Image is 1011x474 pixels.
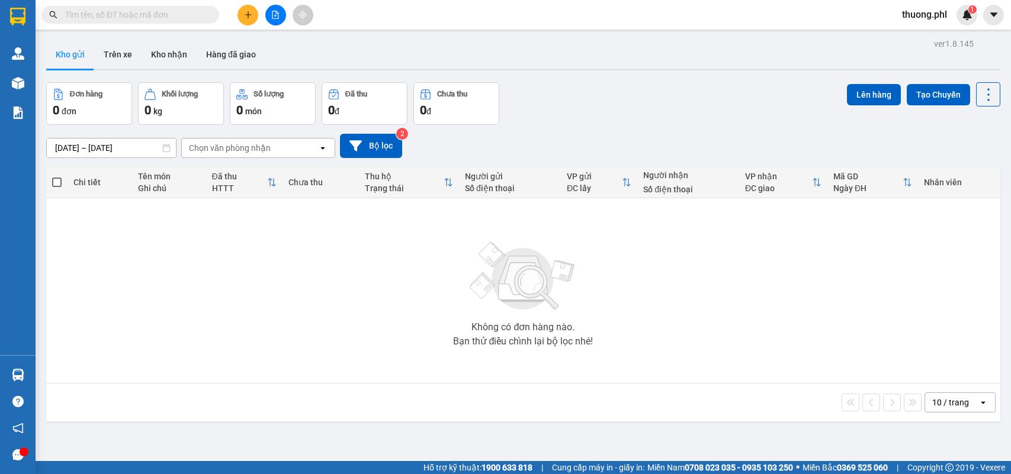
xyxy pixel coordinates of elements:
[212,183,267,193] div: HTTT
[423,461,532,474] span: Hỗ trợ kỹ thuật:
[739,167,827,198] th: Toggle SortBy
[465,172,555,181] div: Người gửi
[293,5,313,25] button: aim
[265,5,286,25] button: file-add
[907,84,970,105] button: Tạo Chuyến
[70,90,102,98] div: Đơn hàng
[153,107,162,116] span: kg
[796,465,800,470] span: ⚪️
[189,142,271,154] div: Chọn văn phòng nhận
[647,461,793,474] span: Miền Nam
[162,90,198,98] div: Khối lượng
[827,167,918,198] th: Toggle SortBy
[962,9,973,20] img: icon-new-feature
[567,183,622,193] div: ĐC lấy
[847,84,901,105] button: Lên hàng
[12,107,24,119] img: solution-icon
[552,461,644,474] span: Cung cấp máy in - giấy in:
[10,8,25,25] img: logo-vxr
[46,82,132,125] button: Đơn hàng0đơn
[643,185,733,194] div: Số điện thoại
[893,7,957,22] span: thuong.phl
[420,103,426,117] span: 0
[968,5,977,14] sup: 1
[396,128,408,140] sup: 2
[288,178,353,187] div: Chưa thu
[236,103,243,117] span: 0
[970,5,974,14] span: 1
[299,11,307,19] span: aim
[837,463,888,472] strong: 0369 525 060
[340,134,402,158] button: Bộ lọc
[464,235,582,318] img: svg+xml;base64,PHN2ZyBjbGFzcz0ibGlzdC1wbHVnX19zdmciIHhtbG5zPSJodHRwOi8vd3d3LnczLm9yZy8yMDAwL3N2Zy...
[482,463,532,472] strong: 1900 633 818
[244,11,252,19] span: plus
[138,82,224,125] button: Khối lượng0kg
[318,143,328,153] svg: open
[145,103,151,117] span: 0
[328,103,335,117] span: 0
[65,8,205,21] input: Tìm tên, số ĐT hoặc mã đơn
[359,167,459,198] th: Toggle SortBy
[335,107,339,116] span: đ
[230,82,316,125] button: Số lượng0món
[12,369,24,381] img: warehouse-icon
[253,90,284,98] div: Số lượng
[12,396,24,407] span: question-circle
[138,172,200,181] div: Tên món
[465,183,555,193] div: Số điện thoại
[197,40,265,69] button: Hàng đã giao
[426,107,431,116] span: đ
[745,183,812,193] div: ĐC giao
[94,40,142,69] button: Trên xe
[685,463,793,472] strong: 0708 023 035 - 0935 103 250
[12,449,24,460] span: message
[237,5,258,25] button: plus
[365,172,444,181] div: Thu hộ
[138,183,200,193] div: Ghi chú
[365,183,444,193] div: Trạng thái
[212,172,267,181] div: Đã thu
[47,138,176,157] input: Select a date range.
[643,170,733,180] div: Người nhận
[245,107,262,116] span: món
[833,183,903,193] div: Ngày ĐH
[934,37,974,50] div: ver 1.8.145
[206,167,283,198] th: Toggle SortBy
[567,172,622,181] div: VP gửi
[978,398,988,407] svg: open
[437,90,467,98] div: Chưa thu
[46,40,94,69] button: Kho gửi
[322,82,407,125] button: Đã thu0đ
[541,461,543,474] span: |
[924,178,994,187] div: Nhân viên
[12,423,24,434] span: notification
[49,11,57,19] span: search
[453,337,593,346] div: Bạn thử điều chỉnh lại bộ lọc nhé!
[12,47,24,60] img: warehouse-icon
[745,172,812,181] div: VP nhận
[471,323,574,332] div: Không có đơn hàng nào.
[561,167,637,198] th: Toggle SortBy
[983,5,1004,25] button: caret-down
[345,90,367,98] div: Đã thu
[62,107,76,116] span: đơn
[73,178,126,187] div: Chi tiết
[142,40,197,69] button: Kho nhận
[271,11,280,19] span: file-add
[12,77,24,89] img: warehouse-icon
[803,461,888,474] span: Miền Bắc
[932,396,969,408] div: 10 / trang
[945,463,954,472] span: copyright
[897,461,898,474] span: |
[53,103,59,117] span: 0
[413,82,499,125] button: Chưa thu0đ
[988,9,999,20] span: caret-down
[833,172,903,181] div: Mã GD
